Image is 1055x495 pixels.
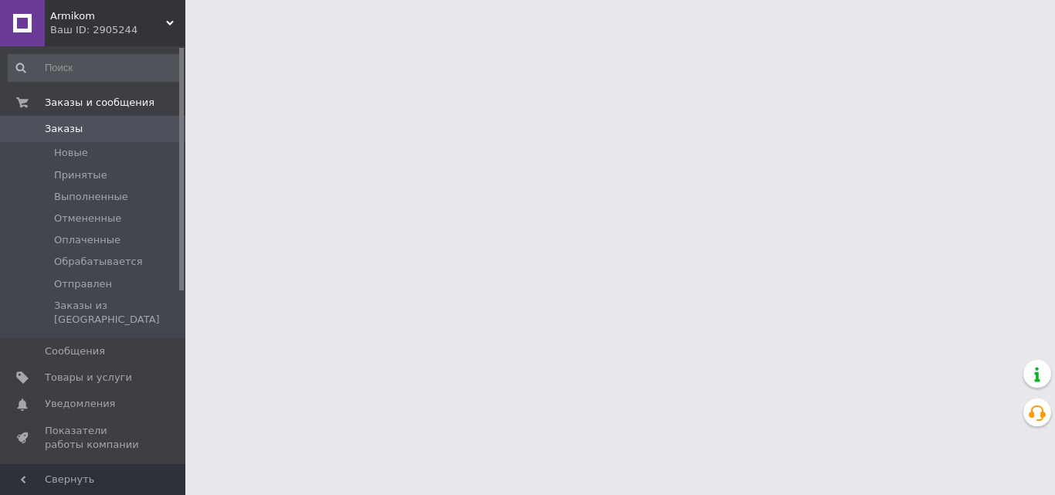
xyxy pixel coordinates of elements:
span: Отмененные [54,212,121,225]
input: Поиск [8,54,182,82]
span: Обрабатывается [54,255,142,269]
span: Отправлен [54,277,112,291]
span: Сообщения [45,344,105,358]
span: Заказы из [GEOGRAPHIC_DATA] [54,299,181,327]
span: Заказы [45,122,83,136]
span: Выполненные [54,190,128,204]
div: Ваш ID: 2905244 [50,23,185,37]
span: Новые [54,146,88,160]
span: Заказы и сообщения [45,96,154,110]
span: Принятые [54,168,107,182]
span: Armikom [50,9,166,23]
span: Товары и услуги [45,371,132,385]
span: Уведомления [45,397,115,411]
span: Оплаченные [54,233,120,247]
span: Показатели работы компании [45,424,143,452]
